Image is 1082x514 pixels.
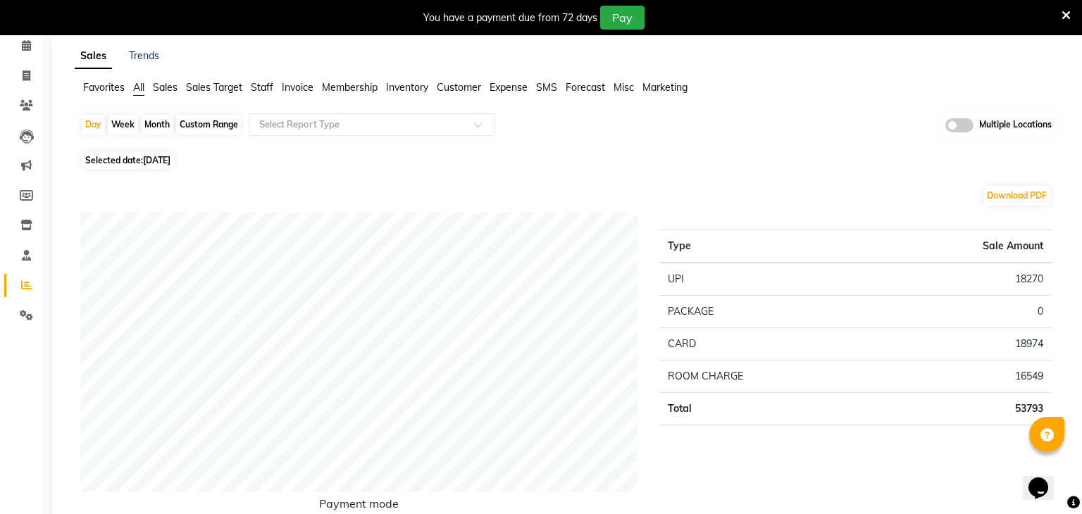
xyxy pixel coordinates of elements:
td: 53793 [873,392,1052,425]
td: ROOM CHARGE [659,360,873,392]
span: Marketing [642,81,688,94]
td: 16549 [873,360,1052,392]
th: Sale Amount [873,230,1052,263]
span: All [133,81,144,94]
span: Misc [614,81,634,94]
span: Invoice [282,81,313,94]
span: Forecast [566,81,605,94]
span: [DATE] [143,155,170,165]
td: 18270 [873,263,1052,296]
th: Type [659,230,873,263]
span: Selected date: [82,151,174,169]
span: Inventory [386,81,428,94]
span: Membership [322,81,378,94]
button: Download PDF [983,186,1050,206]
td: UPI [659,263,873,296]
td: Total [659,392,873,425]
span: Expense [490,81,528,94]
div: Week [108,115,138,134]
a: Trends [129,49,159,62]
td: 18974 [873,327,1052,360]
button: Pay [600,6,645,30]
span: Favorites [83,81,125,94]
span: Multiple Locations [979,118,1052,132]
span: Staff [251,81,273,94]
td: 0 [873,295,1052,327]
div: Custom Range [176,115,242,134]
iframe: chat widget [1023,458,1068,500]
div: Day [82,115,105,134]
span: SMS [536,81,557,94]
div: You have a payment due from 72 days [423,11,597,25]
span: Sales Target [186,81,242,94]
td: PACKAGE [659,295,873,327]
span: Sales [153,81,178,94]
td: CARD [659,327,873,360]
span: Customer [437,81,481,94]
a: Sales [75,44,112,69]
div: Month [141,115,173,134]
